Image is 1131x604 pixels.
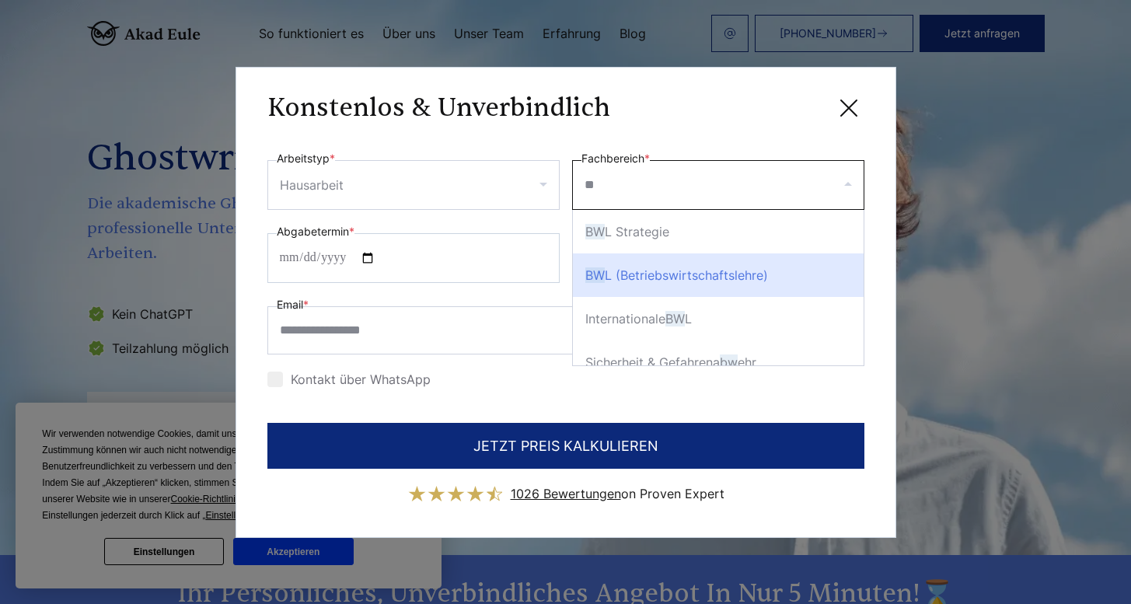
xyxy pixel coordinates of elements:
label: Email [277,295,309,314]
div: Hausarbeit [280,173,344,197]
span: BW [665,311,685,326]
h3: Konstenlos & Unverbindlich [267,93,610,124]
button: JETZT PREIS KALKULIEREN [267,423,864,469]
div: L Strategie [573,210,864,253]
span: BW [585,224,605,239]
label: Arbeitstyp [277,149,335,168]
label: Kontakt über WhatsApp [267,372,431,387]
div: Sicherheit & Gefahrena ehr [573,340,864,384]
label: Fachbereich [581,149,650,168]
div: L (Betriebswirtschaftslehre) [573,253,864,297]
span: bw [720,354,738,370]
label: Abgabetermin [277,222,354,241]
div: Internationale L [573,297,864,340]
div: on Proven Expert [511,481,724,506]
span: BW [585,267,605,283]
span: 1026 Bewertungen [511,486,621,501]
